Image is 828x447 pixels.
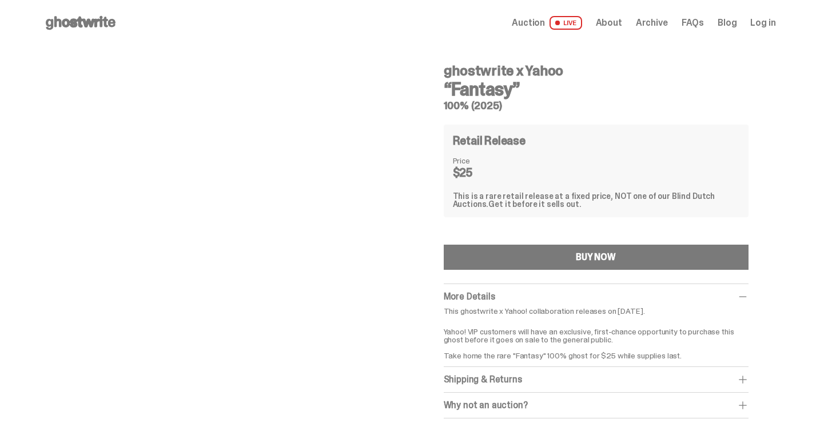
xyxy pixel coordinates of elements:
[444,101,749,111] h5: 100% (2025)
[550,16,582,30] span: LIVE
[444,245,749,270] button: BUY NOW
[444,374,749,385] div: Shipping & Returns
[453,135,526,146] h4: Retail Release
[512,16,582,30] a: Auction LIVE
[636,18,668,27] a: Archive
[488,199,581,209] span: Get it before it sells out.
[444,290,495,302] span: More Details
[453,157,510,165] dt: Price
[453,167,510,178] dd: $25
[444,64,749,78] h4: ghostwrite x Yahoo
[596,18,622,27] a: About
[444,400,749,411] div: Why not an auction?
[453,192,739,208] div: This is a rare retail release at a fixed price, NOT one of our Blind Dutch Auctions.
[512,18,545,27] span: Auction
[682,18,704,27] a: FAQs
[576,253,616,262] div: BUY NOW
[750,18,775,27] a: Log in
[444,307,749,315] p: This ghostwrite x Yahoo! collaboration releases on [DATE].
[444,80,749,98] h3: “Fantasy”
[718,18,737,27] a: Blog
[444,320,749,360] p: Yahoo! VIP customers will have an exclusive, first-chance opportunity to purchase this ghost befo...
